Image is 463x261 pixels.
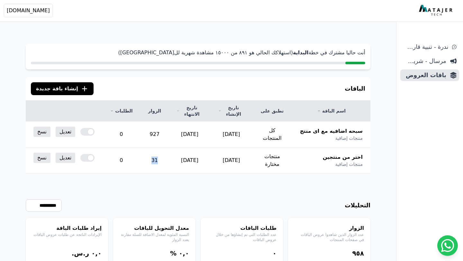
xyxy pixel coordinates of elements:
span: باقات العروض [403,71,446,80]
div: ۰ [207,249,277,258]
td: 31 [141,148,169,174]
a: تاريخ الانتهاء [177,104,203,117]
span: منتجات إضافية [335,161,363,167]
td: 927 [141,122,169,148]
a: نسخ [33,153,50,163]
p: الإيرادات الناتجة عن طلبات عروض الباقات [32,232,102,237]
h4: طلبات الباقات [207,224,277,232]
h3: الباقات [345,84,365,93]
span: % [170,249,177,257]
button: [DOMAIN_NAME] [4,4,53,17]
a: نسخ [33,127,50,137]
p: عدد الطلبات التي تم إنشاؤها من خلال عروض الباقات [207,232,277,242]
td: 0 [102,122,140,148]
h4: إيراد طلبات الباقة [32,224,102,232]
bdi: ۰,۰ [91,249,102,257]
span: سبحه اضافيه مع اى منتج [300,127,363,135]
th: تطبق على [252,101,292,122]
p: النسبة المئوية لمعدل الاضافة للسلة مقارنة بعدد الزوار [120,232,189,242]
p: أنت حاليا مشترك في خطة (استهلاكك الحالي هو ٨٩١ من ١٥۰۰۰ مشاهدة شهرية لل[GEOGRAPHIC_DATA]) [31,49,365,57]
button: إنشاء باقة جديدة [31,82,94,95]
a: تاريخ الإنشاء [218,104,244,117]
p: عدد الزوار الذين شاهدوا عروض الباقات في صفحات المنتجات [295,232,364,242]
span: [DOMAIN_NAME] [7,7,50,14]
td: [DATE] [169,148,211,174]
bdi: ۰,۰ [179,249,189,257]
td: كل المنتجات [252,122,292,148]
span: ندرة - تنبية قارب علي النفاذ [403,42,448,51]
a: تعديل [56,153,75,163]
td: [DATE] [211,148,252,174]
td: [DATE] [211,122,252,148]
a: اسم الباقة [300,108,363,114]
strong: البداية [293,50,308,56]
span: ر.س. [72,249,89,257]
span: اختر من منتجين [323,153,363,161]
span: منتجات إضافية [335,135,363,141]
th: الزوار [141,101,169,122]
h3: التحليلات [345,201,370,210]
h4: الزوار [295,224,364,232]
td: منتجات مختارة [252,148,292,174]
a: تعديل [56,127,75,137]
td: 0 [102,148,140,174]
span: إنشاء باقة جديدة [36,85,78,93]
h4: معدل التحويل للباقات [120,224,189,232]
div: ٩٥٨ [295,249,364,258]
a: الطلبات [110,108,132,114]
span: مرسال - شريط دعاية [403,57,446,66]
img: MatajerTech Logo [419,5,454,16]
td: [DATE] [169,122,211,148]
